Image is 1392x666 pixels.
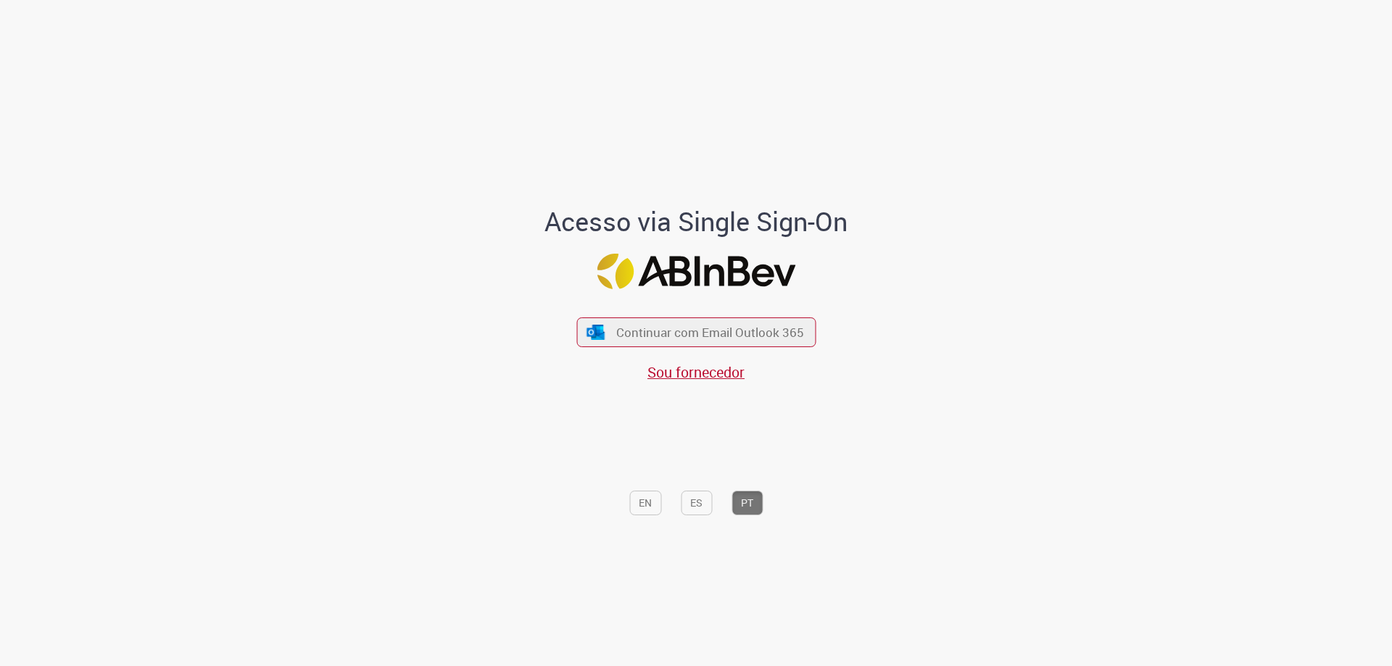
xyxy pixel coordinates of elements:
span: Continuar com Email Outlook 365 [616,324,804,341]
button: ES [681,491,712,515]
img: ícone Azure/Microsoft 360 [586,325,606,340]
button: ícone Azure/Microsoft 360 Continuar com Email Outlook 365 [576,317,816,347]
button: EN [629,491,661,515]
h1: Acesso via Single Sign-On [495,207,898,236]
img: Logo ABInBev [597,254,795,289]
a: Sou fornecedor [647,362,745,382]
button: PT [732,491,763,515]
